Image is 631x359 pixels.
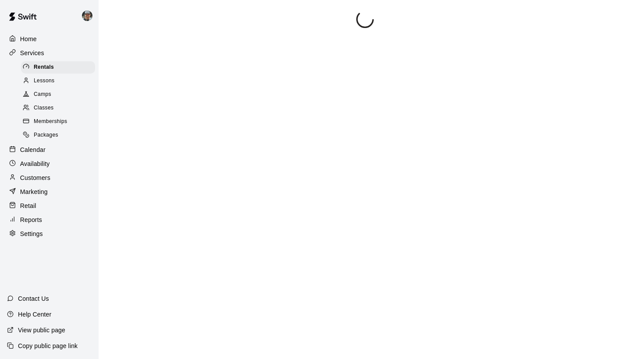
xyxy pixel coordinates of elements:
[21,102,95,114] div: Classes
[80,7,99,25] div: Adam Broyles
[20,173,50,182] p: Customers
[34,117,67,126] span: Memberships
[21,60,99,74] a: Rentals
[20,49,44,57] p: Services
[21,88,99,102] a: Camps
[21,102,99,115] a: Classes
[82,11,92,21] img: Adam Broyles
[20,215,42,224] p: Reports
[7,32,92,46] a: Home
[21,88,95,101] div: Camps
[7,185,92,198] a: Marketing
[21,129,99,142] a: Packages
[7,157,92,170] a: Availability
[20,201,36,210] p: Retail
[20,187,48,196] p: Marketing
[34,77,55,85] span: Lessons
[7,46,92,60] a: Services
[7,199,92,212] a: Retail
[21,75,95,87] div: Lessons
[20,145,46,154] p: Calendar
[18,294,49,303] p: Contact Us
[18,326,65,334] p: View public page
[34,90,51,99] span: Camps
[34,131,58,140] span: Packages
[20,229,43,238] p: Settings
[21,115,99,129] a: Memberships
[7,227,92,240] a: Settings
[7,171,92,184] a: Customers
[21,116,95,128] div: Memberships
[7,213,92,226] a: Reports
[21,74,99,88] a: Lessons
[7,143,92,156] a: Calendar
[18,310,51,319] p: Help Center
[21,61,95,74] div: Rentals
[18,341,78,350] p: Copy public page link
[34,63,54,72] span: Rentals
[20,35,37,43] p: Home
[34,104,53,113] span: Classes
[20,159,50,168] p: Availability
[21,129,95,141] div: Packages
